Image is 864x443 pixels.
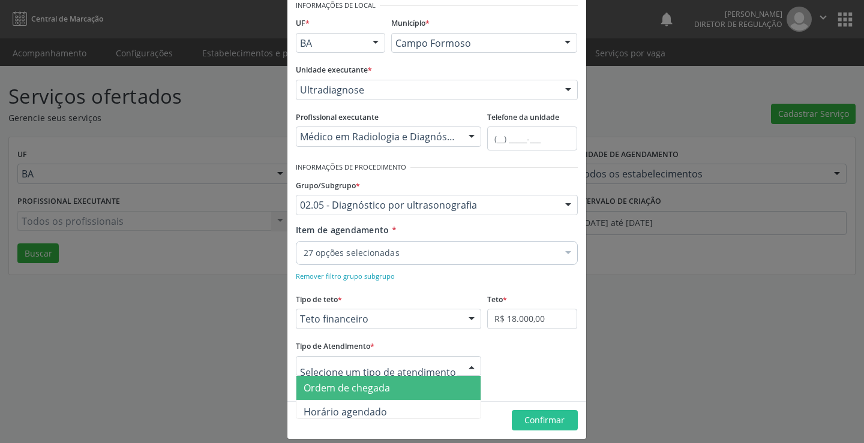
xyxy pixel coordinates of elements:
[296,290,342,309] label: Tipo de teto
[300,313,457,325] span: Teto financeiro
[524,414,565,426] span: Confirmar
[296,272,395,281] small: Remover filtro grupo subgrupo
[487,126,577,150] input: (__) _____-___
[304,247,558,259] span: 27 opções selecionadas
[296,270,395,281] a: Remover filtro grupo subgrupo
[512,410,578,430] button: Confirmar
[296,1,376,11] small: Informações de Local
[304,405,387,418] span: Horário agendado
[300,37,361,49] span: BA
[300,84,553,96] span: Ultradiagnose
[391,14,430,33] label: Município
[296,176,360,195] label: Grupo/Subgrupo
[296,162,406,173] small: Informações de Procedimento
[487,290,507,309] label: Teto
[304,381,390,394] span: Ordem de chegada
[296,224,389,236] span: Item de agendamento
[300,131,457,143] span: Médico em Radiologia e Diagnóstico Por Imagem - [PERSON_NAME]
[395,37,553,49] span: Campo Formoso
[296,337,374,356] label: Tipo de Atendimento
[296,109,379,127] label: Profissional executante
[487,109,559,127] label: Telefone da unidade
[300,199,553,211] span: 02.05 - Diagnóstico por ultrasonografia
[300,360,457,384] input: Selecione um tipo de atendimento
[296,61,372,80] label: Unidade executante
[296,14,310,33] label: UF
